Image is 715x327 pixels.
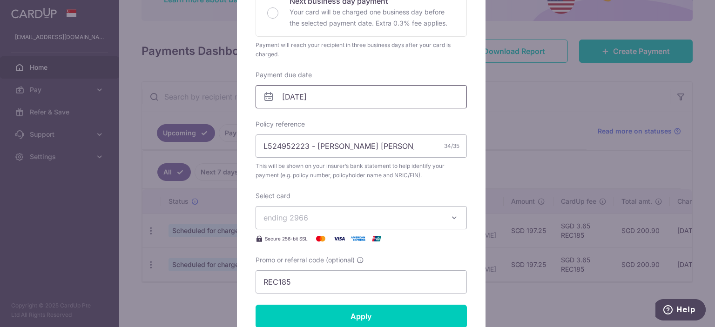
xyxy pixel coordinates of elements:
[444,141,459,151] div: 34/35
[263,213,308,222] span: ending 2966
[256,70,312,80] label: Payment due date
[256,191,290,200] label: Select card
[367,233,386,244] img: UnionPay
[21,7,40,15] span: Help
[265,235,308,242] span: Secure 256-bit SSL
[655,299,706,322] iframe: Opens a widget where you can find more information
[290,7,455,29] p: Your card will be charged one business day before the selected payment date. Extra 0.3% fee applies.
[330,233,349,244] img: Visa
[311,233,330,244] img: Mastercard
[256,120,305,129] label: Policy reference
[256,206,467,229] button: ending 2966
[256,40,467,59] div: Payment will reach your recipient in three business days after your card is charged.
[256,255,355,265] span: Promo or referral code (optional)
[256,85,467,108] input: DD / MM / YYYY
[349,233,367,244] img: American Express
[256,161,467,180] span: This will be shown on your insurer’s bank statement to help identify your payment (e.g. policy nu...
